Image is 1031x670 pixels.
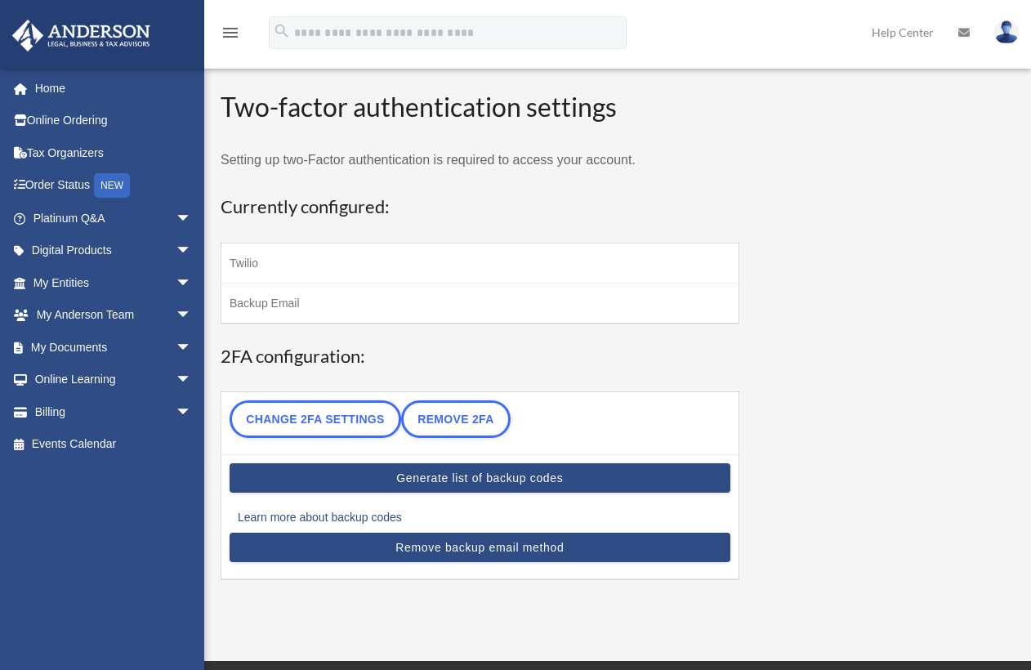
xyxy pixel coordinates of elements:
[11,331,216,364] a: My Documentsarrow_drop_down
[176,364,208,397] span: arrow_drop_down
[221,149,739,172] p: Setting up two-Factor authentication is required to access your account.
[230,463,730,493] a: Generate list of backup codes
[11,364,216,396] a: Online Learningarrow_drop_down
[11,395,216,428] a: Billingarrow_drop_down
[7,20,155,51] img: Anderson Advisors Platinum Portal
[11,136,216,169] a: Tax Organizers
[11,72,216,105] a: Home
[11,105,216,137] a: Online Ordering
[221,23,240,42] i: menu
[94,173,130,198] div: NEW
[11,428,216,461] a: Events Calendar
[176,299,208,333] span: arrow_drop_down
[221,194,739,220] h3: Currently configured:
[273,22,291,40] i: search
[221,344,739,369] h3: 2FA configuration:
[176,234,208,268] span: arrow_drop_down
[221,243,739,283] td: Twilio
[176,202,208,235] span: arrow_drop_down
[176,331,208,364] span: arrow_drop_down
[221,89,739,126] h2: Two-factor authentication settings
[221,29,240,42] a: menu
[11,202,216,234] a: Platinum Q&Aarrow_drop_down
[994,20,1019,44] img: User Pic
[176,395,208,429] span: arrow_drop_down
[238,506,402,529] a: Learn more about backup codes
[11,266,216,299] a: My Entitiesarrow_drop_down
[221,283,739,324] td: Backup Email
[230,533,730,562] a: Remove backup email method
[176,266,208,300] span: arrow_drop_down
[11,169,216,203] a: Order StatusNEW
[230,400,401,438] a: Change 2FA settings
[401,400,511,438] a: Remove 2FA
[11,299,216,332] a: My Anderson Teamarrow_drop_down
[11,234,216,267] a: Digital Productsarrow_drop_down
